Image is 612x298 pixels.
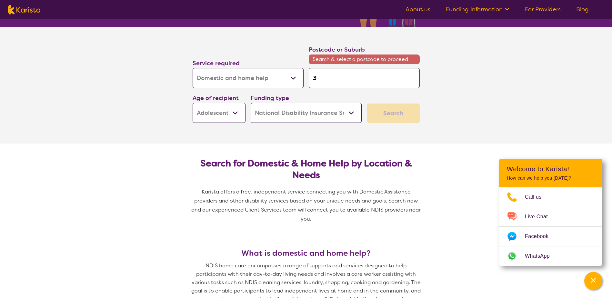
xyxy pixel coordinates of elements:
[191,188,422,222] span: Karista offers a free, independent service connecting you with Domestic Assistance providers and ...
[525,192,549,202] span: Call us
[309,55,420,64] span: Search & select a postcode to proceed
[525,232,556,241] span: Facebook
[446,5,509,13] a: Funding Information
[406,5,430,13] a: About us
[251,94,289,102] label: Funding type
[309,46,365,54] label: Postcode or Suburb
[193,94,239,102] label: Age of recipient
[309,68,420,88] input: Type
[525,212,556,222] span: Live Chat
[576,5,589,13] a: Blog
[525,251,557,261] span: WhatsApp
[499,246,602,266] a: Web link opens in a new tab.
[193,59,240,67] label: Service required
[584,272,602,290] button: Channel Menu
[499,187,602,266] ul: Choose channel
[525,5,561,13] a: For Providers
[190,249,422,258] h3: What is domestic and home help?
[499,159,602,266] div: Channel Menu
[507,175,595,181] p: How can we help you [DATE]?
[198,158,415,181] h2: Search for Domestic & Home Help by Location & Needs
[8,5,40,15] img: Karista logo
[507,165,595,173] h2: Welcome to Karista!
